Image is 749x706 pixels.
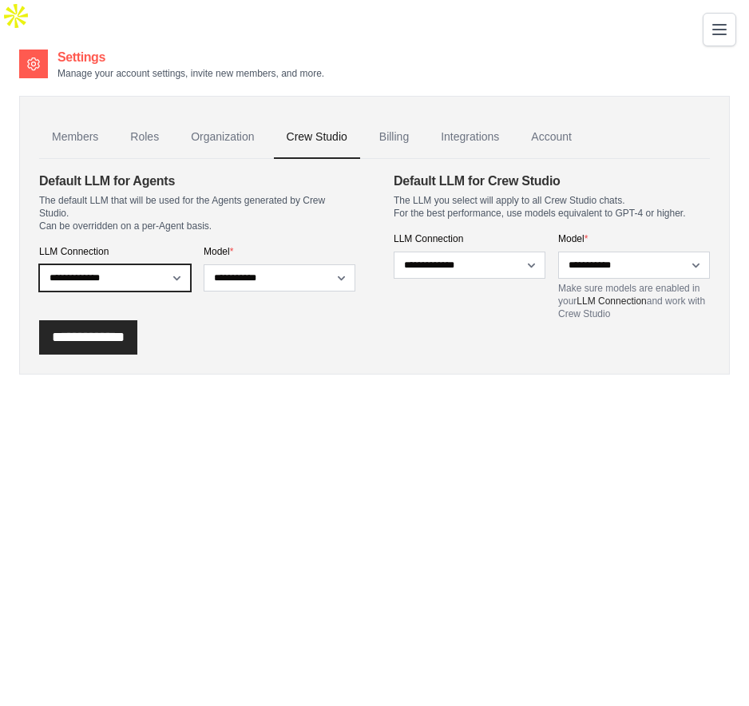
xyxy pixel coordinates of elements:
[39,245,191,258] label: LLM Connection
[703,13,736,46] button: Toggle navigation
[428,116,512,159] a: Integrations
[39,194,355,232] p: The default LLM that will be used for the Agents generated by Crew Studio. Can be overridden on a...
[57,67,324,80] p: Manage your account settings, invite new members, and more.
[274,116,360,159] a: Crew Studio
[394,194,710,220] p: The LLM you select will apply to all Crew Studio chats. For the best performance, use models equi...
[394,172,710,191] h4: Default LLM for Crew Studio
[367,116,422,159] a: Billing
[39,116,111,159] a: Members
[39,172,355,191] h4: Default LLM for Agents
[558,282,710,320] p: Make sure models are enabled in your and work with Crew Studio
[558,232,710,245] label: Model
[117,116,172,159] a: Roles
[178,116,267,159] a: Organization
[577,295,646,307] a: LLM Connection
[204,245,355,258] label: Model
[518,116,585,159] a: Account
[57,48,324,67] h2: Settings
[394,232,545,245] label: LLM Connection
[669,629,749,706] iframe: Chat Widget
